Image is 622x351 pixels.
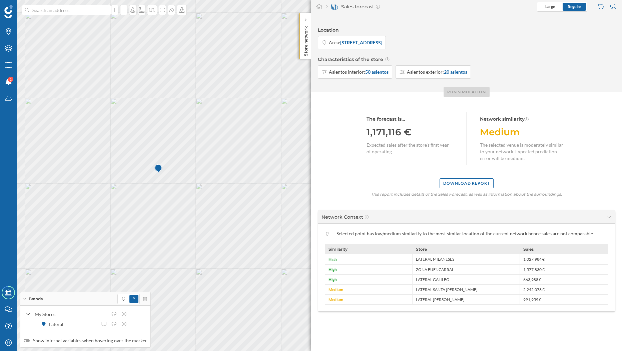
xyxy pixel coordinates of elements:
[331,3,338,10] img: sales-forecast.svg
[325,284,412,294] div: Medium
[480,142,567,162] div: The selected venue is moderately similar to your network. Expected prediction error will be medium.
[523,247,534,252] span: Sales
[367,116,453,122] div: The forecast is…
[329,39,340,46] span: Area:
[407,69,444,75] span: Asientos exterior:
[318,56,390,63] span: Characteristics of the store
[337,231,594,236] span: Selected point has low/medium similarity to the most similar location of the current network henc...
[322,214,363,220] div: Network Context
[568,4,581,9] span: Regular
[520,294,609,304] div: 991,959 €
[367,126,453,138] div: 1,171,116 €
[4,5,13,18] img: Geoblink Logo
[520,254,609,264] div: 1,027,984 €
[325,264,412,274] div: High
[412,274,520,284] div: LATERAL GALILEO
[35,311,107,318] div: My Stores
[480,126,567,138] div: Medium
[520,274,609,284] div: 663,988 €
[444,69,467,75] strong: 20 asientos
[325,294,412,304] div: Medium
[520,284,609,294] div: 2,242,078 €
[367,142,453,155] div: Expected sales after the store's first year of operating.
[365,69,389,75] strong: 50 asientos
[24,337,147,344] label: Show internal variables when hovering over the marker
[154,162,163,175] img: Marker
[520,264,609,274] div: 1,577,830 €
[340,39,382,46] strong: [STREET_ADDRESS]
[318,27,339,33] span: Location
[329,247,348,252] span: Similarity
[480,116,567,122] div: Network similarity
[412,284,520,294] div: LATERAL SANTA [PERSON_NAME]
[29,296,43,302] span: Brands
[302,23,309,56] p: Store network
[326,3,380,10] div: Sales forecast
[416,247,427,252] span: Store
[371,192,562,197] p: This report includes details of the Sales Forecast, as well as information about the surroundings.
[10,76,12,83] span: 1
[329,69,365,75] span: Asientos interior:
[325,274,412,284] div: High
[412,294,520,304] div: LATERAL [PERSON_NAME]
[545,4,555,9] span: Large
[325,254,412,264] div: High
[412,264,520,274] div: ZONA FUENCARRAL
[412,254,520,264] div: LATERAL MILANESES
[49,321,67,328] div: Lateral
